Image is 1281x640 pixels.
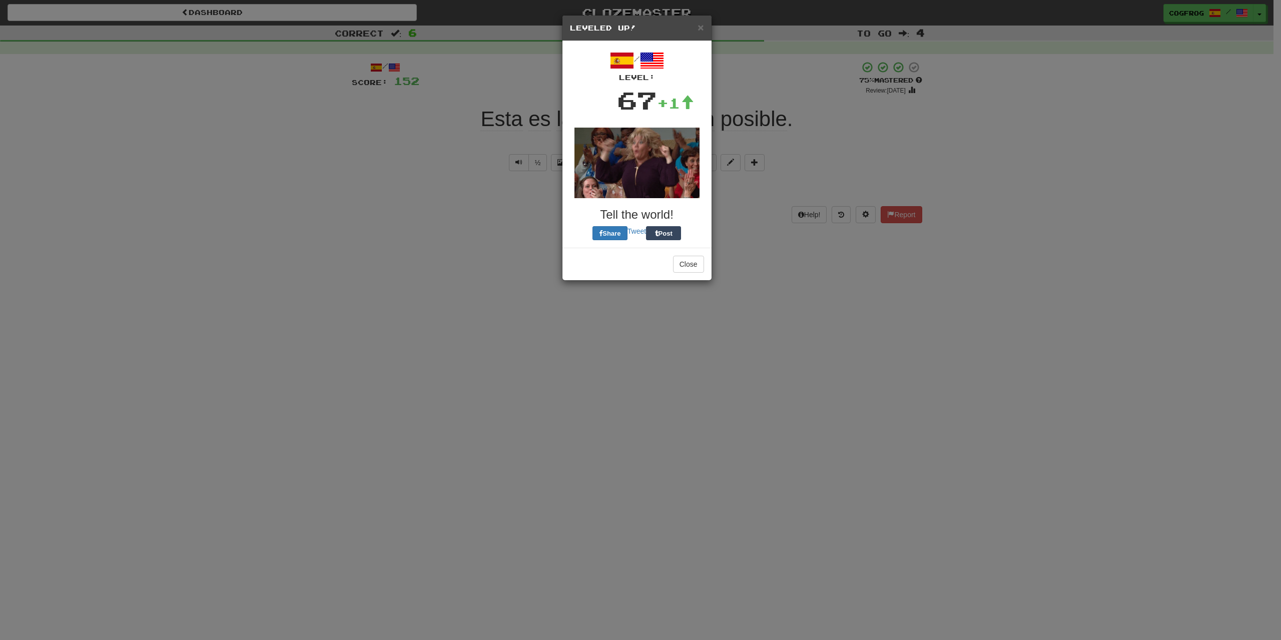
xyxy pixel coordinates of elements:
div: / [570,49,704,83]
div: Level: [570,73,704,83]
div: +1 [657,93,694,113]
span: × [698,22,704,33]
button: Close [698,22,704,33]
a: Tweet [627,227,646,235]
button: Close [673,256,704,273]
img: happy-lady-c767e5519d6a7a6d241e17537db74d2b6302dbbc2957d4f543dfdf5f6f88f9b5.gif [574,128,700,198]
div: 67 [617,83,657,118]
button: Share [592,226,627,240]
h5: Leveled Up! [570,23,704,33]
button: Post [646,226,681,240]
h3: Tell the world! [570,208,704,221]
